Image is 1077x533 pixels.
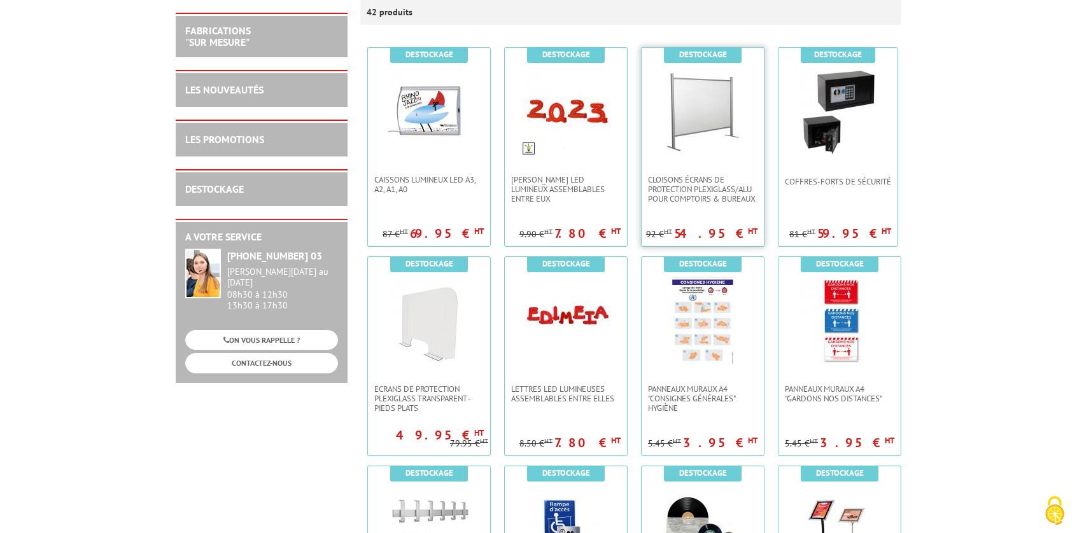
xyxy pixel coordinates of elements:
[480,436,488,445] sup: HT
[785,177,891,186] span: Coffres-forts de sécurité
[405,258,453,269] b: Destockage
[511,384,621,403] span: Lettres LED lumineuses assemblables entre elles
[778,384,901,403] a: Panneaux muraux A4 "Gardons nos Distances"
[679,49,727,60] b: Destockage
[795,276,884,365] img: Panneaux muraux A4
[648,384,757,413] span: Panneaux muraux A4 "Consignes Générales" Hygiène
[542,49,590,60] b: Destockage
[405,49,453,60] b: Destockage
[642,384,764,413] a: Panneaux muraux A4 "Consignes Générales" Hygiène
[383,230,408,239] p: 87 €
[794,67,883,156] img: Coffres-forts de sécurité
[450,439,488,448] p: 79.95 €
[748,435,757,446] sup: HT
[185,24,251,48] a: FABRICATIONS"Sur Mesure"
[521,67,610,156] img: Chiffres LED lumineux assemblables entre eux
[185,232,338,243] h2: A votre service
[810,436,818,445] sup: HT
[679,467,727,478] b: Destockage
[521,276,610,365] img: Lettres LED lumineuses assemblables entre elles
[505,175,627,204] a: [PERSON_NAME] LED lumineux assemblables entre eux
[384,67,474,156] img: Caissons lumineux LED A3, A2, A1, A0
[816,467,864,478] b: Destockage
[374,384,484,413] span: ECRANS DE PROTECTION PLEXIGLASS TRANSPARENT - Pieds plats
[554,439,621,446] p: 7.80 €
[674,230,757,237] p: 54.95 €
[519,439,553,448] p: 8.50 €
[554,230,621,237] p: 7.80 €
[664,227,672,236] sup: HT
[648,175,757,204] span: Cloisons Écrans de protection Plexiglass/Alu pour comptoirs & Bureaux
[611,226,621,237] sup: HT
[658,276,747,365] img: Panneaux muraux A4
[1032,490,1077,533] button: Cookies (fenêtre modale)
[885,435,894,446] sup: HT
[227,249,322,262] strong: [PHONE_NUMBER] 03
[816,258,864,269] b: Destockage
[185,353,338,373] a: CONTACTEZ-NOUS
[505,384,627,403] a: Lettres LED lumineuses assemblables entre elles
[519,230,553,239] p: 9.90 €
[648,439,681,448] p: 5.45 €
[396,431,484,439] p: 49.95 €
[882,226,891,237] sup: HT
[368,175,490,194] a: Caissons lumineux LED A3, A2, A1, A0
[683,439,757,446] p: 3.95 €
[807,227,815,236] sup: HT
[542,258,590,269] b: Destockage
[185,133,264,146] a: LES PROMOTIONS
[814,49,862,60] b: Destockage
[511,175,621,204] span: [PERSON_NAME] LED lumineux assemblables entre eux
[785,439,818,448] p: 5.45 €
[658,67,747,156] img: Cloisons Écrans de protection Plexiglass/Alu pour comptoirs & Bureaux
[817,230,891,237] p: 59.95 €
[185,83,264,96] a: LES NOUVEAUTÉS
[227,266,338,310] div: 08h30 à 12h30 13h30 à 17h30
[785,384,894,403] span: Panneaux muraux A4 "Gardons nos Distances"
[673,436,681,445] sup: HT
[384,276,474,365] img: ECRANS DE PROTECTION PLEXIGLASS TRANSPARENT - Pieds plats
[227,266,338,288] div: [PERSON_NAME][DATE] au [DATE]
[611,435,621,446] sup: HT
[185,249,221,298] img: widget-service.jpg
[642,175,764,204] a: Cloisons Écrans de protection Plexiglass/Alu pour comptoirs & Bureaux
[374,175,484,194] span: Caissons lumineux LED A3, A2, A1, A0
[185,183,244,195] a: DESTOCKAGE
[410,230,484,237] p: 69.95 €
[820,439,894,446] p: 3.95 €
[474,226,484,237] sup: HT
[748,226,757,237] sup: HT
[405,467,453,478] b: Destockage
[778,177,897,186] a: Coffres-forts de sécurité
[1039,495,1071,527] img: Cookies (fenêtre modale)
[474,427,484,438] sup: HT
[544,227,553,236] sup: HT
[646,230,672,239] p: 92 €
[185,330,338,350] a: ON VOUS RAPPELLE ?
[368,384,490,413] a: ECRANS DE PROTECTION PLEXIGLASS TRANSPARENT - Pieds plats
[542,467,590,478] b: Destockage
[544,436,553,445] sup: HT
[789,230,815,239] p: 81 €
[679,258,727,269] b: Destockage
[400,227,408,236] sup: HT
